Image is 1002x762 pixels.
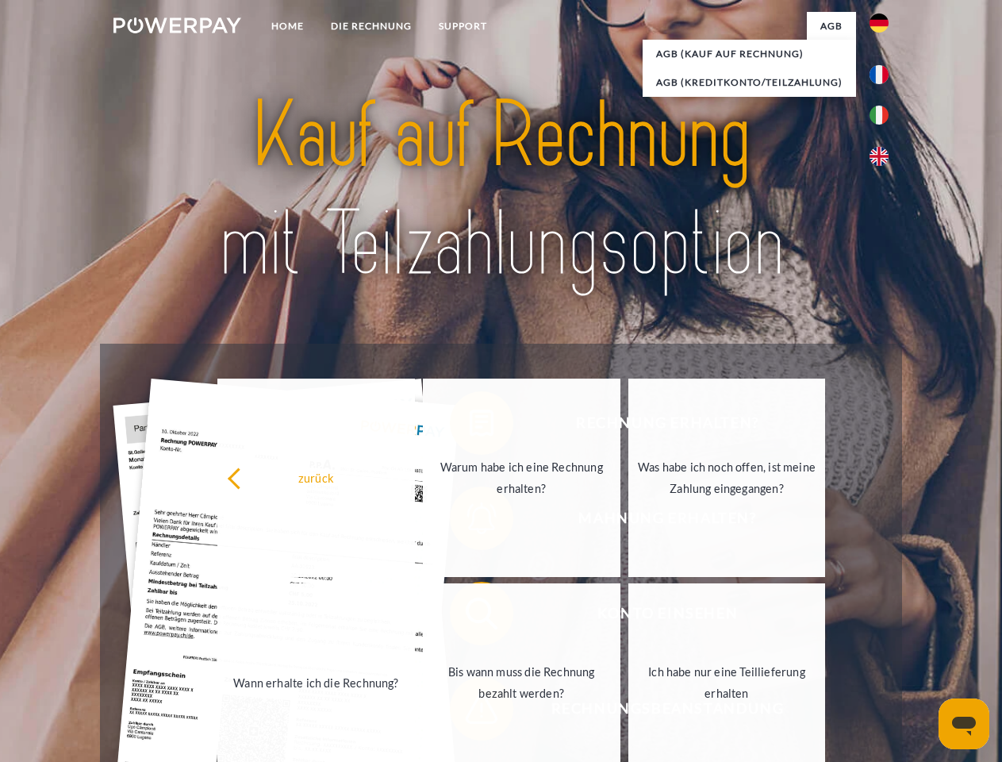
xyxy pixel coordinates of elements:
img: fr [870,65,889,84]
div: zurück [227,467,405,488]
a: AGB (Kreditkonto/Teilzahlung) [643,68,856,97]
a: Was habe ich noch offen, ist meine Zahlung eingegangen? [628,379,826,577]
a: SUPPORT [425,12,501,40]
div: Ich habe nur eine Teillieferung erhalten [638,661,816,704]
iframe: Schaltfläche zum Öffnen des Messaging-Fensters [939,698,989,749]
div: Was habe ich noch offen, ist meine Zahlung eingegangen? [638,456,816,499]
img: logo-powerpay-white.svg [113,17,241,33]
a: DIE RECHNUNG [317,12,425,40]
img: it [870,106,889,125]
a: AGB (Kauf auf Rechnung) [643,40,856,68]
div: Wann erhalte ich die Rechnung? [227,672,405,693]
img: en [870,147,889,166]
a: agb [807,12,856,40]
img: de [870,13,889,33]
img: title-powerpay_de.svg [152,76,850,304]
div: Warum habe ich eine Rechnung erhalten? [432,456,611,499]
a: Home [258,12,317,40]
div: Bis wann muss die Rechnung bezahlt werden? [432,661,611,704]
